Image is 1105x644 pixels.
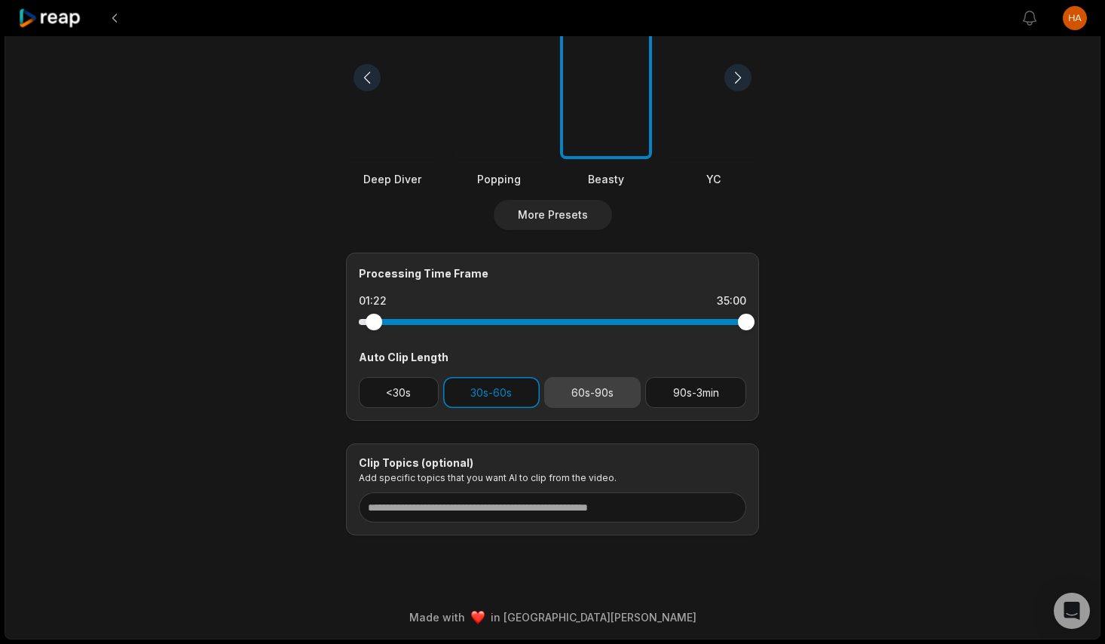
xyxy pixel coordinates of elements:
[494,200,612,230] button: More Presets
[443,377,540,408] button: 30s-60s
[19,609,1086,625] div: Made with in [GEOGRAPHIC_DATA][PERSON_NAME]
[359,377,439,408] button: <30s
[346,171,438,187] div: Deep Diver
[544,377,641,408] button: 60s-90s
[560,171,652,187] div: Beasty
[1054,593,1090,629] div: Open Intercom Messenger
[359,293,387,308] div: 01:22
[667,171,759,187] div: YC
[359,349,746,365] div: Auto Clip Length
[359,472,746,483] p: Add specific topics that you want AI to clip from the video.
[717,293,746,308] div: 35:00
[645,377,746,408] button: 90s-3min
[471,611,485,624] img: heart emoji
[359,456,746,470] div: Clip Topics (optional)
[359,265,746,281] div: Processing Time Frame
[453,171,545,187] div: Popping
